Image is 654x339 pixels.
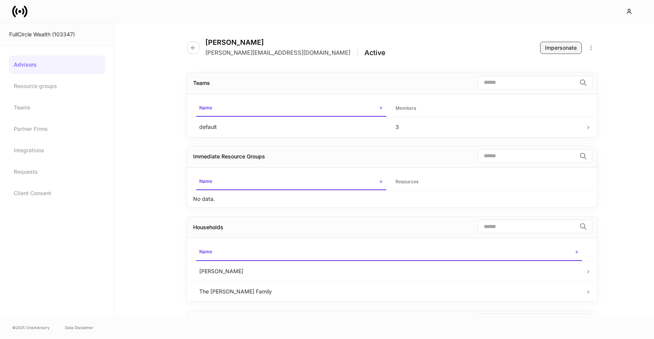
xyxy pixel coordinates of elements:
span: Resources [392,174,582,190]
td: 3 [389,117,586,137]
a: Advisors [9,55,105,74]
div: FullCircle Wealth (103347) [9,31,105,38]
button: Impersonate [540,42,582,54]
div: Teams [193,79,210,87]
td: default [193,117,389,137]
h6: Name [199,104,212,111]
p: Active [364,48,386,57]
span: © 2025 OneAdvisory [12,324,50,331]
h6: Members [395,104,416,112]
div: Impersonate [545,44,577,52]
a: Resource groups [9,77,105,95]
td: The [PERSON_NAME] Family [193,281,585,302]
h4: [PERSON_NAME] [205,38,386,47]
a: Requests [9,163,105,181]
div: Households [193,223,223,231]
p: No data. [193,195,215,203]
h6: Resources [395,178,418,185]
span: Name [196,100,386,117]
div: Immediate Resource Groups [193,153,265,160]
a: Integrations [9,141,105,160]
a: Data Disclaimer [65,324,93,331]
a: Teams [9,98,105,117]
span: Name [196,174,386,190]
p: [PERSON_NAME][EMAIL_ADDRESS][DOMAIN_NAME] [205,49,350,57]
h6: Name [199,248,212,255]
a: Partner Firms [9,120,105,138]
span: Name [196,244,582,261]
span: Members [392,101,582,116]
a: Client Consent [9,184,105,202]
h6: Name [199,178,212,185]
td: [PERSON_NAME] [193,261,585,281]
p: | [356,49,358,57]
